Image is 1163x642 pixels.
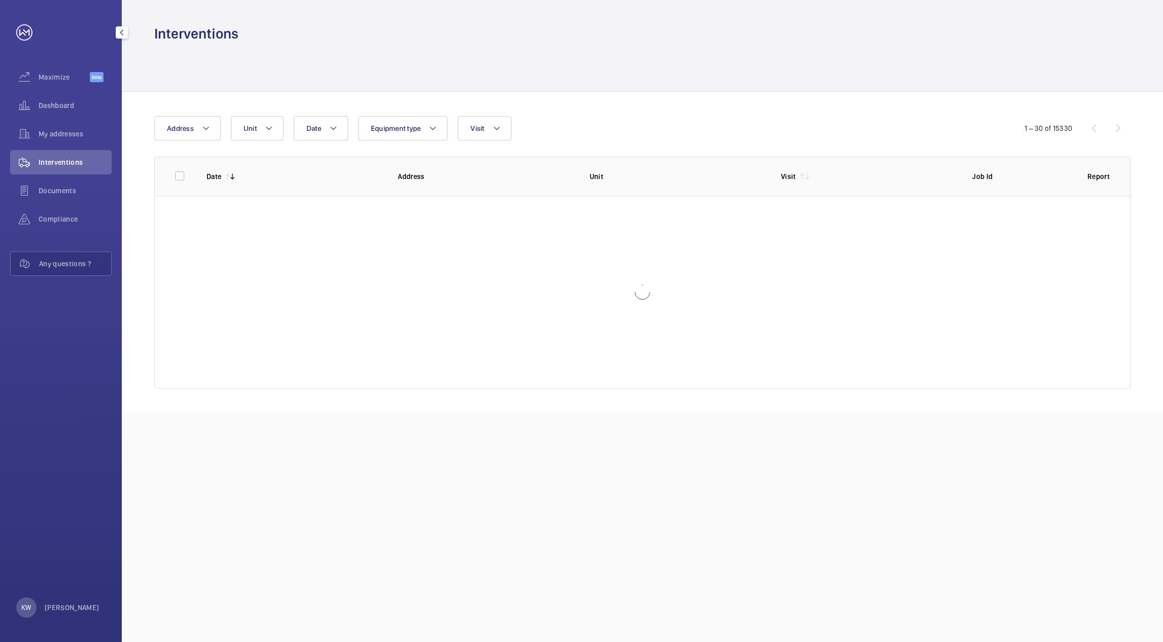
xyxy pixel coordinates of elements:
span: Unit [244,124,257,132]
p: Address [398,171,573,182]
p: KW [21,602,31,613]
button: Address [154,116,221,140]
button: Unit [231,116,284,140]
button: Visit [458,116,511,140]
p: Report [1087,171,1110,182]
span: Any questions ? [39,259,111,269]
span: Dashboard [39,100,112,111]
button: Date [294,116,348,140]
span: Compliance [39,214,112,224]
span: Beta [90,72,104,82]
span: Visit [470,124,484,132]
p: [PERSON_NAME] [45,602,99,613]
span: Address [167,124,194,132]
p: Job Id [972,171,1071,182]
p: Unit [590,171,765,182]
div: 1 – 30 of 15330 [1024,123,1072,133]
span: Date [306,124,321,132]
button: Equipment type [358,116,448,140]
span: Interventions [39,157,112,167]
span: Equipment type [371,124,421,132]
span: Documents [39,186,112,196]
span: Maximize [39,72,90,82]
span: My addresses [39,129,112,139]
h1: Interventions [154,24,238,43]
p: Visit [781,171,796,182]
p: Date [207,171,221,182]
